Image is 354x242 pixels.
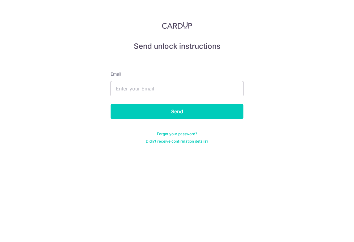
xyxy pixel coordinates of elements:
input: Enter your Email [111,81,243,96]
input: Send [111,104,243,119]
span: translation missing: en.devise.label.Email [111,71,121,77]
a: Forgot your password? [157,131,197,136]
img: CardUp Logo [162,22,192,29]
h5: Send unlock instructions [111,41,243,51]
a: Didn't receive confirmation details? [146,139,208,144]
